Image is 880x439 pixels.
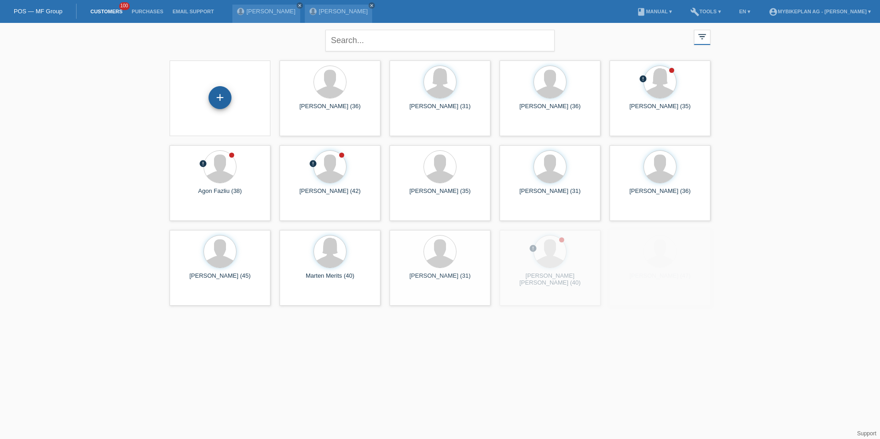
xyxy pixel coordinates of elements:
[199,159,207,168] i: error
[309,159,317,168] i: error
[764,9,875,14] a: account_circleMybikeplan AG - [PERSON_NAME] ▾
[857,430,876,437] a: Support
[287,272,373,287] div: Marten Merits (40)
[686,9,726,14] a: buildTools ▾
[287,187,373,202] div: [PERSON_NAME] (42)
[199,159,207,169] div: unconfirmed, pending
[209,90,231,105] div: Add customer
[529,244,537,254] div: unconfirmed, pending
[309,159,317,169] div: unconfirmed, pending
[617,272,703,287] div: [PERSON_NAME] (47)
[14,8,62,15] a: POS — MF Group
[507,272,593,287] div: [PERSON_NAME] [PERSON_NAME] (40)
[287,103,373,117] div: [PERSON_NAME] (36)
[177,272,263,287] div: [PERSON_NAME] (45)
[617,187,703,202] div: [PERSON_NAME] (36)
[86,9,127,14] a: Customers
[507,103,593,117] div: [PERSON_NAME] (36)
[397,103,483,117] div: [PERSON_NAME] (31)
[368,2,375,9] a: close
[247,8,296,15] a: [PERSON_NAME]
[177,187,263,202] div: Agon Fazliu (38)
[297,3,302,8] i: close
[690,7,699,16] i: build
[529,244,537,252] i: error
[325,30,555,51] input: Search...
[397,187,483,202] div: [PERSON_NAME] (35)
[639,75,647,83] i: error
[632,9,676,14] a: bookManual ▾
[507,187,593,202] div: [PERSON_NAME] (31)
[297,2,303,9] a: close
[769,7,778,16] i: account_circle
[168,9,218,14] a: Email Support
[397,272,483,287] div: [PERSON_NAME] (31)
[639,75,647,84] div: unconfirmed, pending
[735,9,755,14] a: EN ▾
[637,7,646,16] i: book
[369,3,374,8] i: close
[119,2,130,10] span: 100
[127,9,168,14] a: Purchases
[617,103,703,117] div: [PERSON_NAME] (35)
[697,32,707,42] i: filter_list
[319,8,368,15] a: [PERSON_NAME]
